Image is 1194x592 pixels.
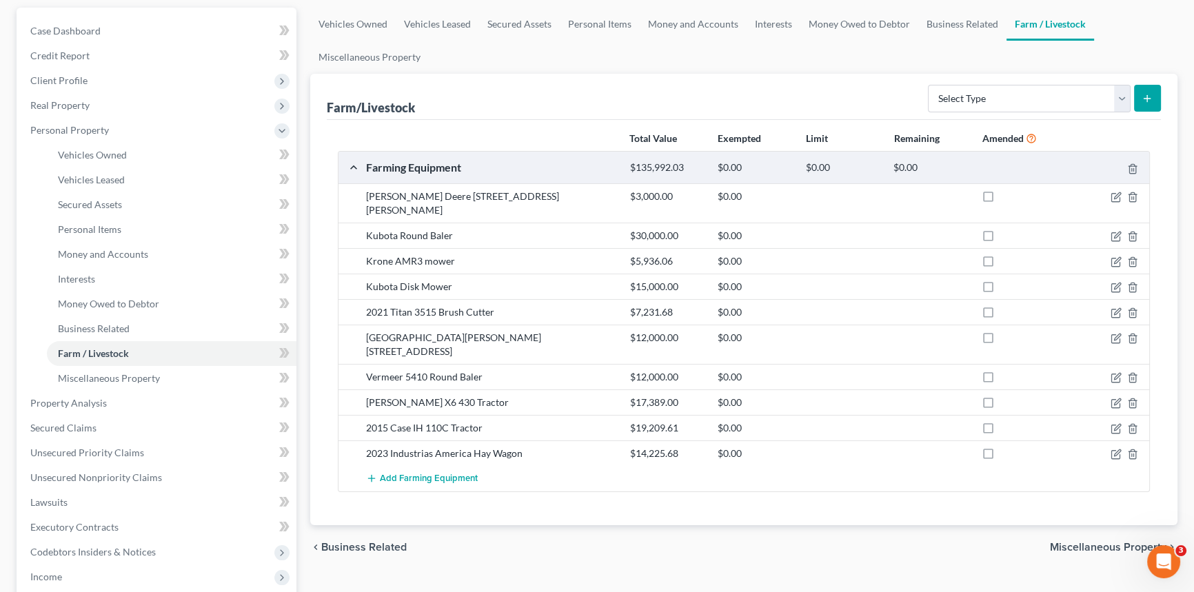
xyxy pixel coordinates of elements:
a: Lawsuits [19,490,296,515]
a: Credit Report [19,43,296,68]
button: chevron_left Business Related [310,542,407,553]
span: Miscellaneous Property [1050,542,1166,553]
div: Farm/Livestock [327,99,415,116]
i: chevron_right [1166,542,1177,553]
a: Executory Contracts [19,515,296,540]
div: $0.00 [711,305,799,319]
span: Unsecured Nonpriority Claims [30,471,162,483]
a: Vehicles Leased [396,8,479,41]
div: [GEOGRAPHIC_DATA][PERSON_NAME] [STREET_ADDRESS] [359,331,623,358]
span: Personal Items [58,223,121,235]
div: $0.00 [711,331,799,345]
strong: Limit [806,132,828,144]
a: Interests [47,267,296,292]
span: Secured Claims [30,422,97,433]
div: $5,936.06 [623,254,711,268]
div: 2015 Case IH 110C Tractor [359,421,623,435]
span: Farm / Livestock [58,347,129,359]
span: Miscellaneous Property [58,372,160,384]
span: Add Farming Equipment [380,473,478,484]
a: Personal Items [47,217,296,242]
a: Money and Accounts [47,242,296,267]
a: Unsecured Nonpriority Claims [19,465,296,490]
div: $15,000.00 [623,280,711,294]
i: chevron_left [310,542,321,553]
div: $135,992.03 [623,161,711,174]
div: [PERSON_NAME] X6 430 Tractor [359,396,623,409]
a: Farm / Livestock [47,341,296,366]
span: Income [30,571,62,582]
div: $7,231.68 [623,305,711,319]
div: $3,000.00 [623,190,711,203]
a: Vehicles Leased [47,167,296,192]
a: Money Owed to Debtor [47,292,296,316]
button: Miscellaneous Property chevron_right [1050,542,1177,553]
div: $0.00 [711,447,799,460]
div: Kubota Round Baler [359,229,623,243]
div: $12,000.00 [623,331,711,345]
div: Vermeer 5410 Round Baler [359,370,623,384]
a: Unsecured Priority Claims [19,440,296,465]
a: Business Related [918,8,1006,41]
a: Money and Accounts [640,8,747,41]
a: Farm / Livestock [1006,8,1094,41]
span: Vehicles Leased [58,174,125,185]
a: Vehicles Owned [310,8,396,41]
span: Codebtors Insiders & Notices [30,546,156,558]
div: $0.00 [711,229,799,243]
button: Add Farming Equipment [366,466,478,491]
a: Vehicles Owned [47,143,296,167]
div: $30,000.00 [623,229,711,243]
span: Business Related [321,542,407,553]
a: Miscellaneous Property [47,366,296,391]
div: $0.00 [711,396,799,409]
span: Real Property [30,99,90,111]
span: Interests [58,273,95,285]
span: Client Profile [30,74,88,86]
span: Personal Property [30,124,109,136]
div: Kubota Disk Mower [359,280,623,294]
div: 2021 Titan 3515 Brush Cutter [359,305,623,319]
div: $0.00 [711,421,799,435]
div: [PERSON_NAME] Deere [STREET_ADDRESS][PERSON_NAME] [359,190,623,217]
div: $0.00 [711,161,799,174]
span: Credit Report [30,50,90,61]
span: 3 [1175,545,1186,556]
div: 2023 Industrias America Hay Wagon [359,447,623,460]
span: Secured Assets [58,198,122,210]
span: Business Related [58,323,130,334]
div: $17,389.00 [623,396,711,409]
a: Secured Assets [479,8,560,41]
span: Property Analysis [30,397,107,409]
a: Case Dashboard [19,19,296,43]
a: Money Owed to Debtor [800,8,918,41]
div: $12,000.00 [623,370,711,384]
iframe: Intercom live chat [1147,545,1180,578]
div: Krone AMR3 mower [359,254,623,268]
span: Money and Accounts [58,248,148,260]
a: Interests [747,8,800,41]
a: Miscellaneous Property [310,41,429,74]
a: Secured Claims [19,416,296,440]
span: Vehicles Owned [58,149,127,161]
span: Lawsuits [30,496,68,508]
strong: Remaining [894,132,940,144]
div: $0.00 [887,161,975,174]
a: Property Analysis [19,391,296,416]
div: $0.00 [799,161,887,174]
strong: Amended [982,132,1023,144]
div: $0.00 [711,190,799,203]
div: $14,225.68 [623,447,711,460]
span: Money Owed to Debtor [58,298,159,309]
a: Secured Assets [47,192,296,217]
div: $0.00 [711,370,799,384]
div: Farming Equipment [359,160,623,174]
span: Case Dashboard [30,25,101,37]
strong: Exempted [718,132,761,144]
div: $0.00 [711,254,799,268]
a: Personal Items [560,8,640,41]
strong: Total Value [629,132,677,144]
span: Unsecured Priority Claims [30,447,144,458]
div: $19,209.61 [623,421,711,435]
div: $0.00 [711,280,799,294]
